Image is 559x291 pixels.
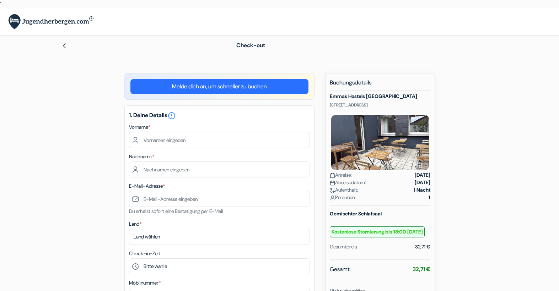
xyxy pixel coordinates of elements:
[330,179,366,186] span: Abreisedatum:
[129,191,310,207] input: E-Mail-Adresse eingeben
[330,180,335,186] img: calendar.svg
[330,188,335,193] img: moon.svg
[330,195,335,201] img: user_icon.svg
[9,14,93,29] img: Jugendherbergen.com
[415,171,430,179] strong: [DATE]
[167,111,176,120] i: error_outline
[130,79,308,94] a: Melde dich an, um schneller zu buchen
[129,250,160,257] label: Check-in-Zeit
[414,186,430,194] strong: 1 Nacht
[330,226,425,237] small: Kostenlose Stornierung bis 18:00 [DATE]
[330,173,335,178] img: calendar.svg
[330,243,358,251] div: Gesamtpreis:
[129,208,223,214] small: Du erhälst sofort eine Bestätigung per E-Mail
[330,93,430,99] h5: Emmas Hostels [GEOGRAPHIC_DATA]
[167,111,176,119] a: error_outline
[129,279,161,287] label: Mobilnummer
[330,265,350,274] span: Gesamt:
[129,123,150,131] label: Vorname
[129,111,310,120] h5: 1. Deine Details
[415,243,430,251] div: 32,71 €
[330,102,430,108] p: [STREET_ADDRESS]
[429,194,430,201] strong: 1
[61,43,67,49] img: left_arrow.svg
[413,265,430,273] strong: 32,71 €
[330,171,352,179] span: Anreise:
[330,79,430,90] h5: Buchungsdetails
[129,182,165,190] label: E-Mail-Adresse
[415,179,430,186] strong: [DATE]
[330,210,382,217] b: Gemischter Schlafsaal
[236,42,265,49] span: Check-out
[129,161,310,177] input: Nachnamen eingeben
[129,132,310,148] input: Vornamen eingeben
[330,194,356,201] span: Personen:
[330,186,358,194] span: Aufenthalt:
[129,220,141,228] label: Land
[129,153,154,160] label: Nachname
